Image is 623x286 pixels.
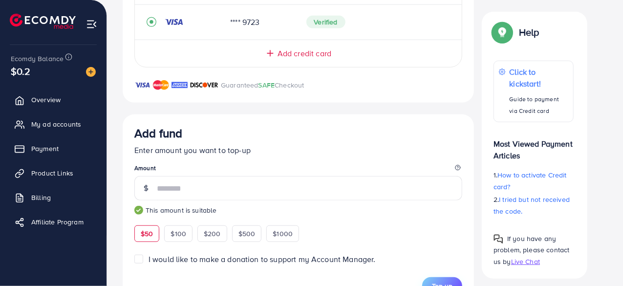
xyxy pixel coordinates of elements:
span: $0.2 [11,64,31,78]
span: Add credit card [278,48,331,59]
span: $200 [204,229,221,239]
p: 2. [494,194,574,217]
legend: Amount [134,164,462,176]
a: Billing [7,188,99,207]
span: $500 [238,229,256,239]
small: This amount is suitable [134,205,462,215]
img: logo [10,14,76,29]
img: brand [153,79,169,91]
a: Payment [7,139,99,158]
span: Payment [31,144,59,154]
img: credit [164,18,184,26]
span: Ecomdy Balance [11,54,64,64]
span: SAFE [258,80,275,90]
span: Billing [31,193,51,202]
span: $1000 [273,229,293,239]
img: Popup guide [494,234,503,244]
a: My ad accounts [7,114,99,134]
h3: Add fund [134,126,182,140]
span: Affiliate Program [31,217,84,227]
iframe: Chat [581,242,616,279]
img: brand [190,79,218,91]
p: Most Viewed Payment Articles [494,130,574,161]
a: Overview [7,90,99,110]
a: Product Links [7,163,99,183]
span: $100 [171,229,186,239]
img: image [86,67,96,77]
span: Overview [31,95,61,105]
p: Guide to payment via Credit card [510,93,568,117]
svg: record circle [147,17,156,27]
span: Product Links [31,168,73,178]
a: Affiliate Program [7,212,99,232]
p: Guaranteed Checkout [221,79,304,91]
p: Help [519,26,539,38]
img: brand [134,79,150,91]
span: I tried but not received the code. [494,195,570,216]
img: Popup guide [494,23,511,41]
span: Live Chat [511,256,540,266]
span: How to activate Credit card? [494,170,567,192]
p: 1. [494,169,574,193]
span: I would like to make a donation to support my Account Manager. [149,254,376,264]
p: Enter amount you want to top-up [134,144,462,156]
img: guide [134,206,143,215]
img: menu [86,19,97,30]
span: If you have any problem, please contact us by [494,234,570,266]
span: My ad accounts [31,119,81,129]
span: Verified [306,16,345,28]
p: Click to kickstart! [510,66,568,89]
img: brand [172,79,188,91]
span: $50 [141,229,153,239]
